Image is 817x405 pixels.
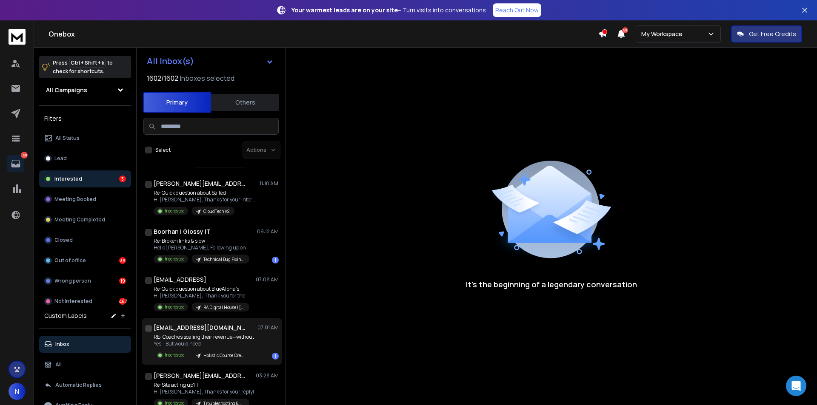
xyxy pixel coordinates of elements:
h1: [EMAIL_ADDRESS] [154,275,206,284]
button: All Inbox(s) [140,53,280,70]
p: Inbox [55,341,69,348]
button: Others [211,93,279,112]
p: Automatic Replies [55,382,102,388]
h1: All Campaigns [46,86,87,94]
button: Inbox [39,336,131,353]
p: Press to check for shortcuts. [53,59,113,76]
p: Reach Out Now [495,6,539,14]
button: Automatic Replies [39,377,131,394]
p: Hello [PERSON_NAME], Following up on [154,244,249,251]
p: CloudTech V2 [203,208,229,215]
button: N [9,383,26,400]
p: Re: Quick question about Salted [154,190,256,196]
p: Interested [165,208,185,214]
p: Out of office [54,257,86,264]
div: 39 [119,257,126,264]
h3: Filters [39,113,131,125]
div: 467 [119,298,126,305]
p: Yes – But would need [154,340,254,347]
label: Select [155,147,171,153]
span: Ctrl + Shift + k [69,58,106,68]
h1: [EMAIL_ADDRESS][DOMAIN_NAME] [154,323,247,332]
h1: Boorhan | Glossy IT [154,227,211,236]
button: Meeting Booked [39,191,131,208]
button: Primary [143,92,211,113]
h3: Custom Labels [44,312,87,320]
p: Re: Broken links & slow [154,238,249,244]
p: Wrong person [54,278,91,284]
div: 3 [119,176,126,182]
div: Open Intercom Messenger [786,376,806,396]
p: RA Digital House | [DATE] [203,304,244,311]
div: 19 [119,278,126,284]
p: 09:12 AM [257,228,279,235]
p: Meeting Booked [54,196,96,203]
p: My Workspace [641,30,686,38]
p: Interested [54,176,82,182]
p: It’s the beginning of a legendary conversation [466,278,637,290]
p: Technical Bug Fixing and Loading Speed | EU [203,256,244,263]
button: Lead [39,150,131,167]
img: logo [9,29,26,45]
a: 528 [7,155,24,172]
div: 1 [272,257,279,263]
p: All Status [55,135,80,142]
h1: [PERSON_NAME][EMAIL_ADDRESS][DOMAIN_NAME] [154,371,247,380]
h1: Onebox [49,29,598,39]
h1: [PERSON_NAME][EMAIL_ADDRESS][DOMAIN_NAME] [154,179,247,188]
div: 1 [272,353,279,360]
a: Reach Out Now [493,3,541,17]
p: 11:10 AM [260,180,279,187]
p: Hi [PERSON_NAME], Thanks for your reply! [154,388,254,395]
p: Interested [165,256,185,262]
p: Not Interested [54,298,92,305]
button: Interested3 [39,170,131,187]
button: Wrong person19 [39,272,131,289]
button: Closed [39,232,131,249]
p: 07:01 AM [257,324,279,331]
p: Holistic Course Creator Campaign | [DATE] [203,352,244,359]
p: Hi [PERSON_NAME], Thanks for your interest! [154,196,256,203]
h3: Inboxes selected [180,73,234,83]
p: 03:28 AM [256,372,279,379]
p: Meeting Completed [54,216,105,223]
button: Out of office39 [39,252,131,269]
p: Closed [54,237,73,244]
span: 1602 / 1602 [147,73,178,83]
p: Re: Quick question about BlueAlpha’s [154,286,249,292]
p: Lead [54,155,67,162]
button: Get Free Credits [731,25,802,42]
span: 50 [622,27,628,33]
p: Interested [165,304,185,310]
p: – Turn visits into conversations [291,6,486,14]
p: 07:08 AM [256,276,279,283]
button: Not Interested467 [39,293,131,310]
p: Re: Site acting up? I [154,382,254,388]
button: Meeting Completed [39,211,131,228]
p: Interested [165,352,185,358]
p: Hi [PERSON_NAME], Thank you for the [154,292,249,299]
button: All Status [39,130,131,147]
p: All [55,361,62,368]
button: All Campaigns [39,82,131,99]
button: All [39,356,131,373]
p: Get Free Credits [749,30,796,38]
h1: All Inbox(s) [147,57,194,65]
p: 528 [21,152,28,159]
p: RE: Coaches scaling their revenue—without [154,334,254,340]
strong: Your warmest leads are on your site [291,6,398,14]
